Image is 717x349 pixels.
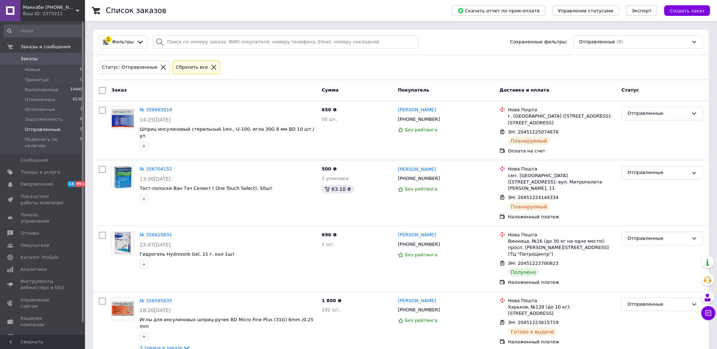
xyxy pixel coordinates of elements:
div: Отправленные [627,235,688,242]
div: 63.10 ₴ [322,185,354,193]
span: Принятые [25,77,49,83]
span: Покупатель [398,87,429,93]
span: Без рейтинга [405,318,437,323]
span: Заказ [111,87,127,93]
a: Гидрогель Hydrosorb Gel, 15 г. кол 1шт [140,251,235,257]
img: Фото товару [112,109,134,127]
div: [PHONE_NUMBER] [396,305,441,314]
span: Уведомления [20,181,53,187]
span: Отмененные [25,96,55,103]
span: Управление сайтом [20,297,65,310]
div: Отправленные [627,110,688,117]
span: ЭН: 20451223615719 [508,320,558,325]
span: ЭН: 20451225074678 [508,129,558,135]
span: 1 упаковка [322,176,348,181]
span: ЭН: 20451223700823 [508,261,558,266]
span: Заказы [20,56,38,62]
span: Панель управления [20,212,65,224]
span: Маккаби +380667150358 +380672796819 [23,4,76,11]
span: 650 ₴ [322,107,337,112]
div: Нова Пошта [508,232,616,238]
span: 102 шт. [322,307,340,312]
span: 500 ₴ [322,166,337,172]
span: 0 [80,77,83,83]
span: 15 [67,181,75,187]
span: Кошелек компании [20,315,65,328]
a: Создать заказ [657,8,710,13]
img: Фото товару [115,232,131,254]
span: 14:25[DATE] [140,117,171,123]
span: Позвонить по наличию [25,136,80,149]
a: Иглы для инсулиновых шприц-ручек BD Micro Fine Plus (31G) 6mm /0.25 mm [140,317,314,329]
span: (9) [616,39,623,44]
span: 690 ₴ [322,232,337,237]
div: Планируемый [508,202,550,211]
span: 50 шт. [322,117,337,122]
span: 9 [80,136,83,149]
a: [PERSON_NAME] [398,298,436,304]
span: 6238 [73,96,83,103]
span: Новые [25,67,40,73]
span: Управление статусами [558,8,613,13]
span: Аналитика [20,266,47,273]
input: Поиск [4,25,83,37]
a: № 356629831 [140,232,172,237]
div: Отправленные [627,301,688,308]
span: Сообщения [20,157,48,163]
a: № 356883016 [140,107,172,112]
a: Тест-полоски Ван Тач Селект ( One Touch Select), 50шт [140,186,273,191]
span: Отзывы [20,230,39,236]
span: Статус [621,87,639,93]
a: Фото товару [111,107,134,129]
a: Фото товару [111,166,134,188]
a: [PERSON_NAME] [398,166,436,173]
span: 9 [80,126,83,133]
div: Наложенный платеж [508,214,616,220]
span: Скачать отчет по пром-оплате [457,7,540,14]
span: Показатели работы компании [20,193,65,206]
span: Заказы и сообщения [20,44,71,50]
button: Экспорт [626,5,657,16]
span: Каталог ProSale [20,254,59,261]
span: 18:20[DATE] [140,307,171,313]
a: № 356704152 [140,166,172,172]
span: 8 [80,116,83,123]
div: Нова Пошта [508,166,616,172]
img: Фото товару [112,166,134,188]
span: Товары и услуги [20,169,60,175]
span: 1 [80,106,83,113]
div: Планируемый [508,137,550,145]
span: Без рейтинга [405,252,437,257]
button: Чат с покупателем [701,306,715,320]
div: Оплата на счет [508,148,616,154]
span: Оплаченные [25,106,55,113]
span: 1 шт. [322,242,334,247]
span: Покупатели [20,242,49,249]
span: Доставка и оплата [499,87,549,93]
span: Задолженность [25,116,63,123]
span: ЭН: 20451224144334 [508,195,558,200]
div: [PHONE_NUMBER] [396,240,441,249]
div: Статус: Отправленные [101,64,159,71]
span: Маркет [20,334,38,340]
a: Шприц инсулиновый стерильный.1мл., U-100, игла 30G 8 мм BD 10 шт / уп [140,126,314,138]
a: Фото товару [111,232,134,254]
div: смт. [GEOGRAPHIC_DATA] ([STREET_ADDRESS]: вул. Митрополита [PERSON_NAME], 11 [508,173,616,192]
span: Экспорт [632,8,651,13]
div: [PHONE_NUMBER] [396,174,441,183]
input: Поиск по номеру заказа, ФИО покупателя, номеру телефона, Email, номеру накладной [153,35,418,49]
span: Без рейтинга [405,127,437,132]
span: 23:47[DATE] [140,242,171,248]
span: 99+ [75,181,87,187]
span: 0 [80,67,83,73]
span: 13:30[DATE] [140,176,171,182]
div: Винница, №16 (до 30 кг на одно место): просп. [PERSON_NAME][STREET_ADDRESS] (ТЦ "ПетроЦентр") [508,238,616,257]
span: Отправленные [25,126,61,133]
span: Выполненные [25,87,59,93]
a: [PERSON_NAME] [398,232,436,238]
button: Создать заказ [664,5,710,16]
span: Без рейтинга [405,186,437,192]
div: Отправленные [627,169,688,176]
